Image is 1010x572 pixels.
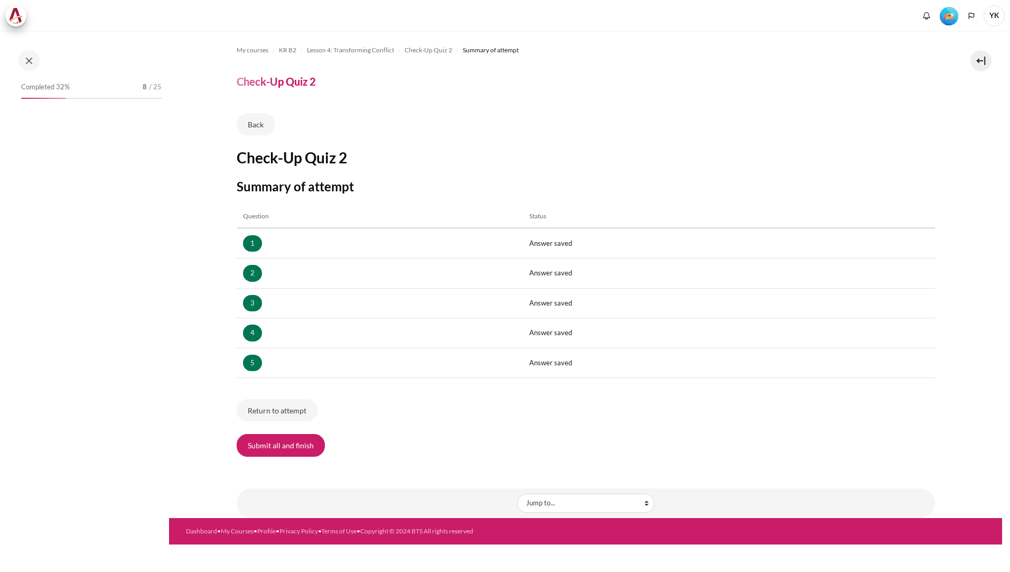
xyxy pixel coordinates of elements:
[257,527,276,535] a: Profile
[237,75,316,88] h4: Check-Up Quiz 2
[919,8,934,24] div: Show notification window with no new notifications
[237,399,317,421] button: Return to attempt
[186,527,217,535] a: Dashboard
[984,5,1005,26] a: User menu
[237,178,935,195] h3: Summary of attempt
[243,265,262,282] a: 2
[964,8,979,24] button: Languages
[169,31,1002,518] section: Content
[405,44,452,57] a: Check-Up Quiz 2
[463,45,519,55] span: Summary of attempt
[237,434,325,456] button: Submit all and finish
[21,82,70,93] span: Completed 32%
[221,527,254,535] a: My Courses
[405,45,452,55] span: Check-Up Quiz 2
[243,295,262,312] a: 3
[360,527,473,535] a: Copyright © 2024 BTS All rights reserved
[149,82,162,93] span: / 25
[8,8,23,24] img: Architeck
[940,6,958,25] div: Level #2
[523,259,935,289] td: Answer saved
[237,148,935,167] h2: Check-Up Quiz 2
[243,235,262,252] a: 1
[307,44,394,57] a: Lesson 4: Transforming Conflict
[279,45,296,55] span: KR B2
[984,5,1005,26] span: YK
[186,527,631,536] div: • • • • •
[237,44,268,57] a: My courses
[243,355,262,372] a: 5
[307,45,394,55] span: Lesson 4: Transforming Conflict
[523,348,935,378] td: Answer saved
[279,527,318,535] a: Privacy Policy
[237,45,268,55] span: My courses
[523,228,935,259] td: Answer saved
[5,5,32,26] a: Architeck Architeck
[940,7,958,25] img: Level #2
[21,98,66,99] div: 32%
[523,288,935,318] td: Answer saved
[279,44,296,57] a: KR B2
[523,205,935,228] th: Status
[321,527,357,535] a: Terms of Use
[143,82,147,93] span: 8
[936,6,962,25] a: Level #2
[237,42,935,59] nav: Navigation bar
[237,113,275,135] a: Back
[243,325,262,342] a: 4
[523,318,935,348] td: Answer saved
[237,205,523,228] th: Question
